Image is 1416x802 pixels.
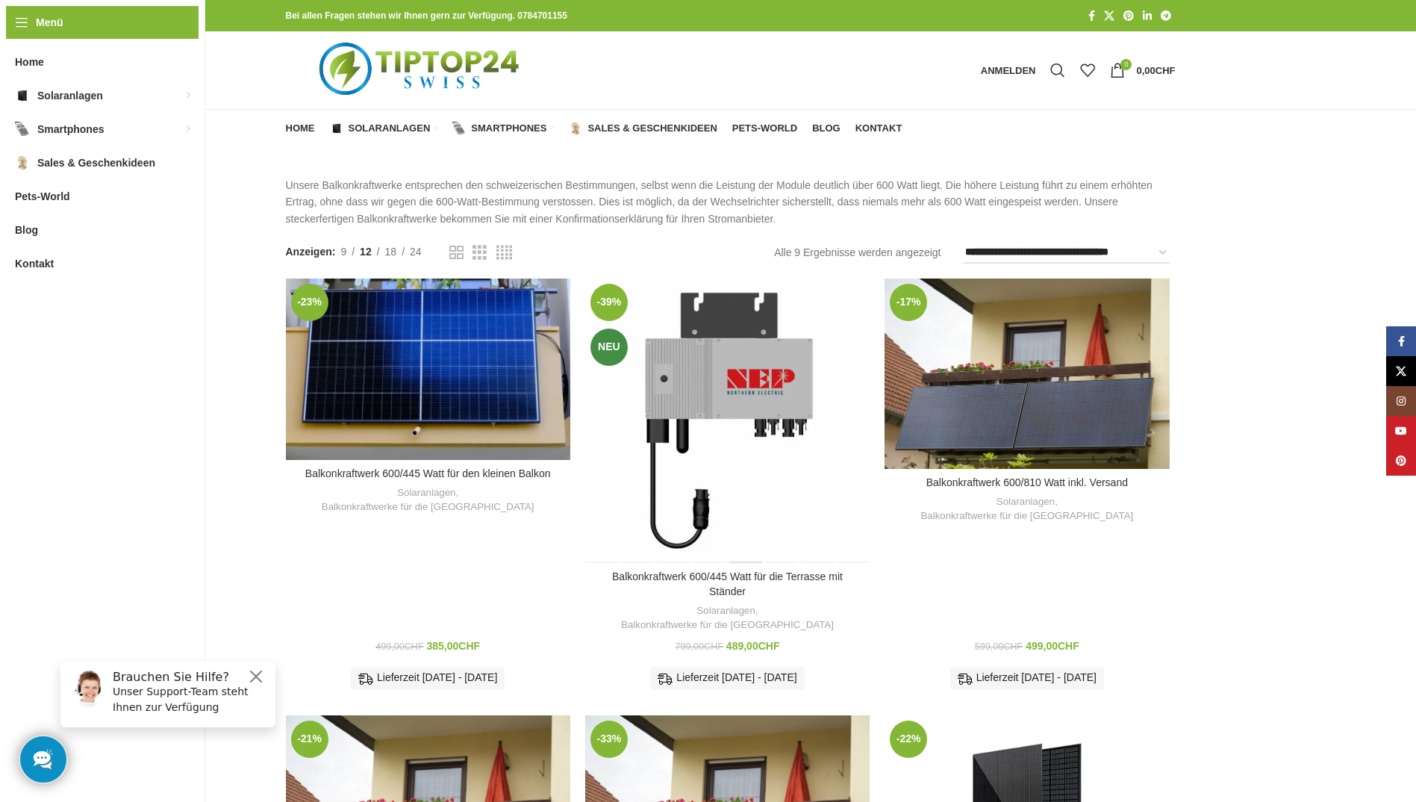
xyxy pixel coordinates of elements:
[278,114,910,143] div: Hauptnavigation
[890,284,927,321] span: -17%
[892,495,1161,523] div: ,
[340,246,346,258] span: 9
[452,122,466,135] img: Smartphones
[612,571,843,597] a: Balkonkraftwerk 600/445 Watt für die Terrasse mit Ständer
[732,114,797,143] a: Pets-World
[1003,641,1023,652] span: CHF
[964,242,1170,264] select: Shop-Reihenfolge
[1155,65,1176,76] span: CHF
[291,721,328,758] span: -21%
[496,243,512,262] a: Rasteransicht 4
[981,66,1036,75] span: Anmelden
[36,14,63,31] span: Menü
[1102,55,1182,85] a: 0 0,00CHF
[1026,640,1079,652] bdi: 499,00
[37,149,155,176] span: Sales & Geschenkideen
[15,155,30,170] img: Sales & Geschenkideen
[15,250,54,277] span: Kontakt
[385,246,397,258] span: 18
[1386,326,1416,356] a: Facebook Social Link
[1043,55,1073,85] a: Suche
[293,486,563,514] div: ,
[1136,65,1175,76] bdi: 0,00
[726,640,780,652] bdi: 489,00
[15,122,30,137] img: Smartphones
[587,122,717,134] span: Sales & Geschenkideen
[1386,446,1416,476] a: Pinterest Social Link
[64,35,218,66] p: Unser Support-Team steht Ihnen zur Verfügung
[1138,6,1156,26] a: LinkedIn Social Link
[305,467,551,479] a: Balkonkraftwerk 600/445 Watt für den kleinen Balkon
[950,667,1104,689] div: Lieferzeit [DATE] - [DATE]
[590,329,628,366] span: Neu
[593,604,862,632] div: ,
[15,49,44,75] span: Home
[355,243,377,260] a: 12
[590,721,628,758] span: -33%
[732,122,797,134] span: Pets-World
[397,486,455,500] a: Solaranlagen
[380,243,402,260] a: 18
[704,641,723,652] span: CHF
[812,122,840,134] span: Blog
[920,509,1133,523] a: Balkonkraftwerke für die [GEOGRAPHIC_DATA]
[405,641,424,652] span: CHF
[1084,6,1100,26] a: Facebook Social Link
[427,640,481,652] bdi: 385,00
[21,21,58,58] img: Customer service
[926,476,1128,488] a: Balkonkraftwerk 600/810 Watt inkl. Versand
[585,279,870,563] a: Balkonkraftwerk 600/445 Watt für die Terrasse mit Ständer
[64,21,218,35] h6: Brauchen Sie Hilfe?
[1386,416,1416,446] a: YouTube Social Link
[330,114,438,143] a: Solaranlagen
[458,640,480,652] span: CHF
[975,641,1023,652] bdi: 599,00
[37,116,104,143] span: Smartphones
[322,500,534,515] a: Balkonkraftwerke für die [GEOGRAPHIC_DATA]
[1120,59,1132,70] span: 0
[330,122,343,135] img: Solaranlagen
[286,10,567,21] strong: Bei allen Fragen stehen wir Ihnen gern zur Verfügung. 0784701155
[996,495,1055,509] a: Solaranlagen
[621,618,834,632] a: Balkonkraftwerke für die [GEOGRAPHIC_DATA]
[774,244,941,261] p: Alle 9 Ergebnisse werden angezeigt
[286,243,336,260] span: Anzeigen
[471,122,546,134] span: Smartphones
[696,604,755,618] a: Solaranlagen
[410,246,422,258] span: 24
[590,284,628,321] span: -39%
[758,640,780,652] span: CHF
[569,114,717,143] a: Sales & Geschenkideen
[286,31,557,109] img: Tiptop24 Nachhaltige & Faire Produkte
[15,88,30,103] img: Solaranlagen
[812,114,840,143] a: Blog
[286,279,570,460] a: Balkonkraftwerk 600/445 Watt für den kleinen Balkon
[855,114,902,143] a: Kontakt
[472,243,487,262] a: Rasteransicht 3
[1119,6,1138,26] a: Pinterest Social Link
[199,19,216,37] button: Close
[286,177,1176,227] p: Unsere Balkonkraftwerke entsprechen den schweizerischen Bestimmungen, selbst wenn die Leistung de...
[291,284,328,321] span: -23%
[1386,386,1416,416] a: Instagram Social Link
[360,246,372,258] span: 12
[335,243,352,260] a: 9
[1073,55,1102,85] div: Meine Wunschliste
[286,122,315,134] span: Home
[15,183,70,210] span: Pets-World
[452,114,554,143] a: Smartphones
[1100,6,1119,26] a: X Social Link
[286,63,557,75] a: Logo der Website
[449,243,464,262] a: Rasteransicht 2
[890,721,927,758] span: -22%
[405,243,427,260] a: 24
[1156,6,1176,26] a: Telegram Social Link
[1058,640,1079,652] span: CHF
[676,641,723,652] bdi: 799,00
[351,667,505,689] div: Lieferzeit [DATE] - [DATE]
[375,641,423,652] bdi: 499,00
[1386,356,1416,386] a: X Social Link
[650,667,804,689] div: Lieferzeit [DATE] - [DATE]
[37,82,103,109] span: Solaranlagen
